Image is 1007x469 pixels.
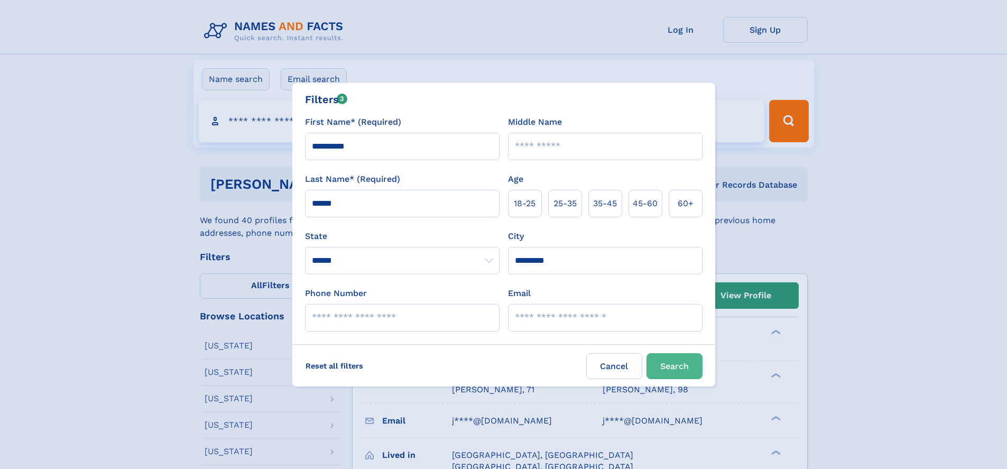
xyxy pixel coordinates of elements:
[305,173,400,186] label: Last Name* (Required)
[305,116,401,128] label: First Name* (Required)
[586,353,642,379] label: Cancel
[508,230,524,243] label: City
[305,91,348,107] div: Filters
[593,197,617,210] span: 35‑45
[678,197,694,210] span: 60+
[299,353,370,379] label: Reset all filters
[514,197,535,210] span: 18‑25
[508,116,562,128] label: Middle Name
[646,353,703,379] button: Search
[553,197,577,210] span: 25‑35
[305,230,500,243] label: State
[633,197,658,210] span: 45‑60
[305,287,367,300] label: Phone Number
[508,173,523,186] label: Age
[508,287,531,300] label: Email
